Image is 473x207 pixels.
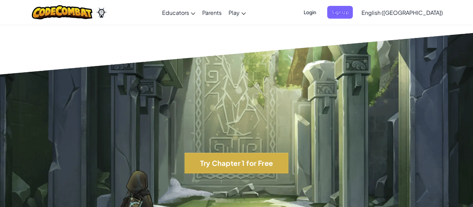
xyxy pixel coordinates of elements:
[358,3,446,22] a: English ([GEOGRAPHIC_DATA])
[32,5,92,19] img: CodeCombat logo
[199,3,225,22] a: Parents
[185,153,288,173] button: Try Chapter 1 for Free
[159,3,199,22] a: Educators
[327,6,353,19] button: Sign Up
[96,7,107,18] img: Ozaria
[225,3,249,22] a: Play
[362,9,443,16] span: English ([GEOGRAPHIC_DATA])
[162,9,189,16] span: Educators
[229,9,240,16] span: Play
[300,6,320,19] button: Login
